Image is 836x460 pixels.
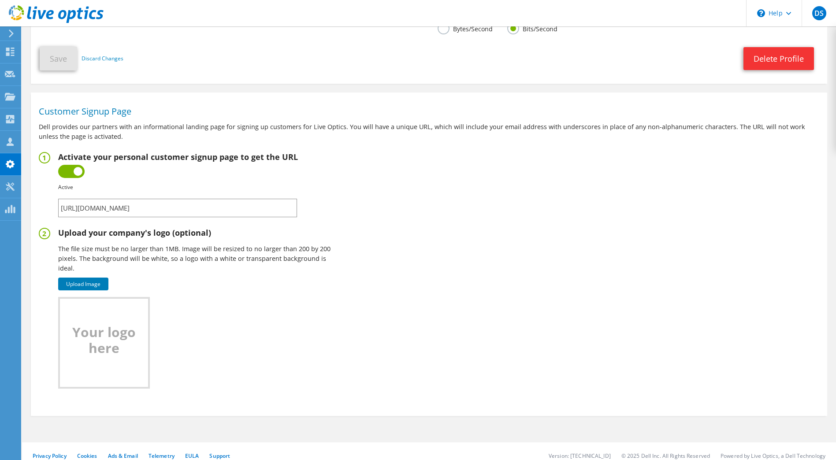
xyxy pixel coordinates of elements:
[58,228,334,237] h2: Upload your company's logo (optional)
[39,122,819,141] p: Dell provides our partners with an informational landing page for signing up customers for Live O...
[507,22,557,33] label: Bits/Second
[721,452,825,460] li: Powered by Live Optics, a Dell Technology
[77,452,97,460] a: Cookies
[209,452,230,460] a: Support
[108,452,138,460] a: Ads & Email
[185,452,199,460] a: EULA
[757,9,765,17] svg: \n
[39,107,815,116] h1: Customer Signup Page
[58,152,298,162] h2: Activate your personal customer signup page to get the URL
[58,183,73,191] b: Active
[40,47,77,70] button: Save
[438,22,493,33] label: Bytes/Second
[58,244,334,273] p: The file size must be no larger than 1MB. Image will be resized to no larger than 200 by 200 pixe...
[549,452,611,460] li: Version: [TECHNICAL_ID]
[82,54,123,63] a: Discard Changes
[812,6,826,20] span: DS
[621,452,710,460] li: © 2025 Dell Inc. All Rights Reserved
[58,278,108,290] a: Upload Image
[33,452,67,460] a: Privacy Policy
[149,452,175,460] a: Telemetry
[62,324,146,356] h2: Your logo here
[743,47,814,70] a: Delete Profile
